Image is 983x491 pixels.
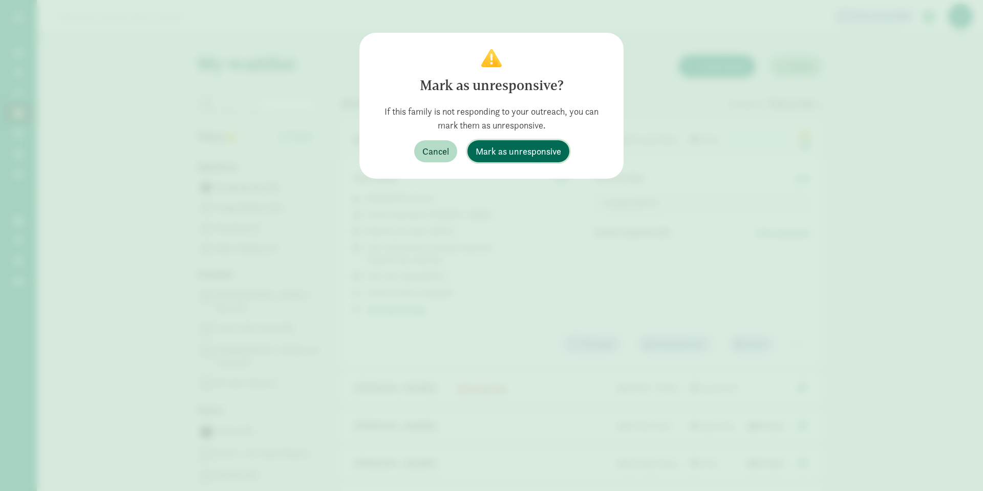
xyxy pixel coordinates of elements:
[467,140,569,162] button: Mark as unresponsive
[481,49,502,67] img: Confirm
[476,144,561,158] span: Mark as unresponsive
[932,442,983,491] iframe: Chat Widget
[376,75,607,96] div: Mark as unresponsive?
[422,144,449,158] span: Cancel
[376,104,607,132] div: If this family is not responding to your outreach, you can mark them as unresponsive.
[414,140,457,162] button: Cancel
